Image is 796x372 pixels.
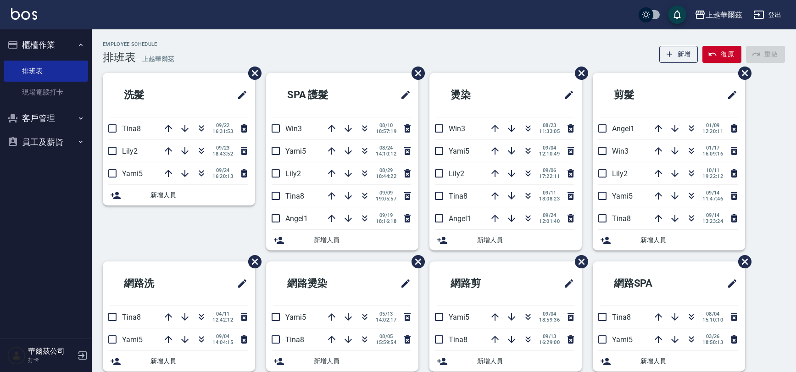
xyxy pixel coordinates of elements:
[702,173,723,179] span: 19:22:12
[429,351,582,372] div: 新增人員
[593,230,745,250] div: 新增人員
[376,339,396,345] span: 15:59:54
[212,151,233,157] span: 18:43:52
[449,335,468,344] span: Tina8
[612,192,633,200] span: Yami5
[539,218,560,224] span: 12:01:40
[376,190,396,196] span: 09/09
[539,145,560,151] span: 09/04
[539,339,560,345] span: 16:29:00
[702,196,723,202] span: 11:47:46
[539,151,560,157] span: 12:10:49
[612,313,631,322] span: Tina8
[212,339,233,345] span: 14:04:15
[721,84,738,106] span: 修改班表的標題
[285,169,301,178] span: Lily2
[212,317,233,323] span: 12:42:12
[314,356,411,366] span: 新增人員
[477,356,574,366] span: 新增人員
[4,106,88,130] button: 客戶管理
[376,218,396,224] span: 18:16:18
[706,9,742,21] div: 上越華爾茲
[437,267,526,300] h2: 網路剪
[568,60,590,87] span: 刪除班表
[449,313,469,322] span: Yami5
[103,41,174,47] h2: Employee Schedule
[702,317,723,323] span: 15:10:10
[429,230,582,250] div: 新增人員
[4,61,88,82] a: 排班表
[376,212,396,218] span: 09/19
[273,267,368,300] h2: 網路燙染
[376,167,396,173] span: 08/29
[212,167,233,173] span: 09/24
[558,84,574,106] span: 修改班表的標題
[231,272,248,294] span: 修改班表的標題
[668,6,686,24] button: save
[702,190,723,196] span: 09/14
[212,128,233,134] span: 16:31:53
[376,311,396,317] span: 05/13
[702,218,723,224] span: 13:23:24
[539,173,560,179] span: 17:22:11
[640,235,738,245] span: 新增人員
[449,124,465,133] span: Win3
[395,84,411,106] span: 修改班表的標題
[539,190,560,196] span: 09/11
[539,212,560,218] span: 09/24
[28,347,75,356] h5: 華爾茲公司
[150,356,248,366] span: 新增人員
[212,333,233,339] span: 09/04
[612,147,629,155] span: Win3
[273,78,368,111] h2: SPA 護髮
[122,313,141,322] span: Tina8
[110,267,200,300] h2: 網路洗
[702,333,723,339] span: 03/26
[7,346,26,365] img: Person
[376,128,396,134] span: 18:57:19
[750,6,785,23] button: 登出
[4,130,88,154] button: 員工及薪資
[285,124,302,133] span: Win3
[702,122,723,128] span: 01/09
[266,351,418,372] div: 新增人員
[103,51,136,64] h3: 排班表
[702,212,723,218] span: 09/14
[136,54,174,64] h6: — 上越華爾茲
[285,313,306,322] span: Yami5
[539,167,560,173] span: 09/06
[640,356,738,366] span: 新增人員
[122,169,143,178] span: Yami5
[702,167,723,173] span: 10/11
[449,169,464,178] span: Lily2
[376,145,396,151] span: 08/24
[539,196,560,202] span: 18:08:23
[612,169,628,178] span: Lily2
[449,192,468,200] span: Tina8
[395,272,411,294] span: 修改班表的標題
[28,356,75,364] p: 打卡
[103,185,255,205] div: 新增人員
[437,78,521,111] h2: 燙染
[4,33,88,57] button: 櫃檯作業
[702,128,723,134] span: 12:20:11
[702,339,723,345] span: 18:58:13
[122,147,138,155] span: Lily2
[285,192,304,200] span: Tina8
[285,335,304,344] span: Tina8
[600,267,694,300] h2: 網路SPA
[212,311,233,317] span: 04/11
[612,335,633,344] span: Yami5
[731,60,753,87] span: 刪除班表
[539,128,560,134] span: 11:33:05
[702,46,741,63] button: 復原
[285,214,308,223] span: Angel1
[314,235,411,245] span: 新增人員
[285,147,306,155] span: Yami5
[376,317,396,323] span: 14:02:17
[376,151,396,157] span: 14:10:12
[659,46,698,63] button: 新增
[593,351,745,372] div: 新增人員
[702,311,723,317] span: 08/04
[612,214,631,223] span: Tina8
